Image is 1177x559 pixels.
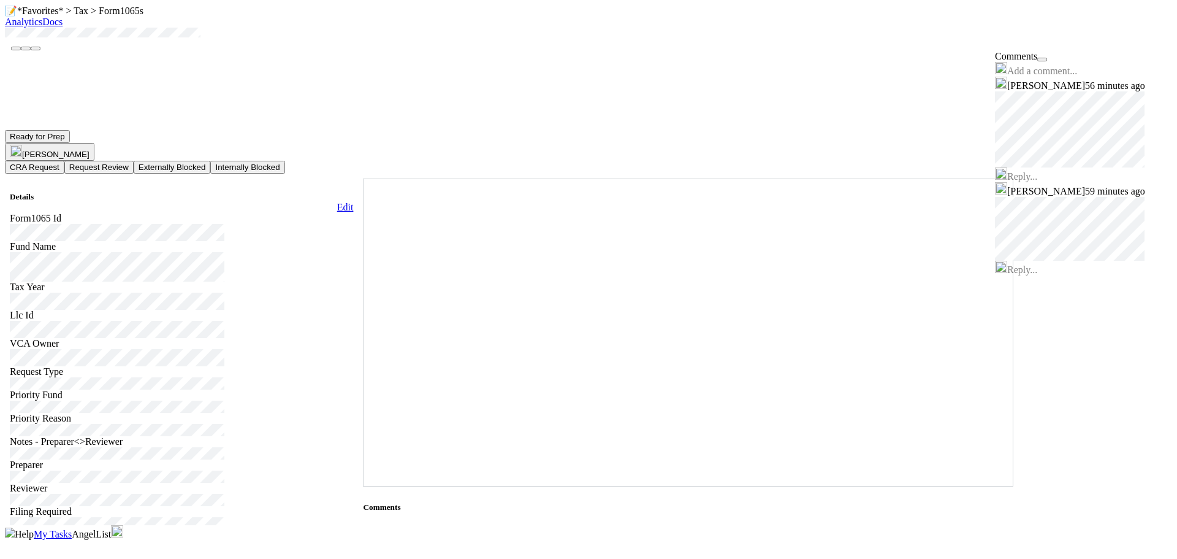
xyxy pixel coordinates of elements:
[10,436,353,447] div: Notes - Preparer<>Reviewer
[42,17,63,27] a: Docs
[1085,80,1145,91] span: 56 minutes ago
[10,506,353,517] div: Filing Required
[1007,264,1037,275] span: Reply...
[1007,66,1077,76] span: Add a comment...
[995,168,1007,180] img: avatar_cfa6ccaa-c7d9-46b3-b608-2ec56ecf97ad.png
[10,282,353,293] div: Tax Year
[22,150,90,159] span: [PERSON_NAME]
[1007,186,1085,196] span: [PERSON_NAME]
[1007,80,1085,91] span: [PERSON_NAME]
[5,528,15,538] img: logo-inverted-e16ddd16eac7371096b0.svg
[1007,171,1037,182] span: Reply...
[995,182,1007,195] img: avatar_45ea4894-10ca-450f-982d-dabe3bd75b0b.png
[10,413,353,424] div: Priority Reason
[995,77,1007,89] img: avatar_45ea4894-10ca-450f-982d-dabe3bd75b0b.png
[34,529,72,539] a: My Tasks
[10,310,353,321] div: Llc Id
[72,529,111,539] span: AngelList
[10,338,353,349] div: VCA Owner
[5,6,17,16] span: 📝
[10,241,353,252] div: Fund Name
[10,145,22,157] img: avatar_cfa6ccaa-c7d9-46b3-b608-2ec56ecf97ad.png
[210,161,284,174] button: Internally Blocked
[10,366,353,377] div: Request Type
[5,161,64,174] button: CRA Request
[1085,186,1145,196] span: 59 minutes ago
[363,503,1012,512] h5: Comments
[5,143,94,161] button: [PERSON_NAME]
[337,202,354,212] a: Edit
[17,6,143,16] span: *Favorites* > Tax > Form1065s
[10,192,353,202] h5: Details
[10,213,353,224] div: Form1065 Id
[5,17,42,27] a: Analytics
[10,390,353,401] div: Priority Fund
[995,62,1007,74] img: avatar_cfa6ccaa-c7d9-46b3-b608-2ec56ecf97ad.png
[10,483,353,494] div: Reviewer
[64,161,134,174] button: Request Review
[995,51,1037,61] span: Comments
[995,261,1007,273] img: avatar_cfa6ccaa-c7d9-46b3-b608-2ec56ecf97ad.png
[10,460,353,471] div: Preparer
[134,161,211,174] button: Externally Blocked
[111,525,123,538] img: avatar_cfa6ccaa-c7d9-46b3-b608-2ec56ecf97ad.png
[15,529,34,540] div: Help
